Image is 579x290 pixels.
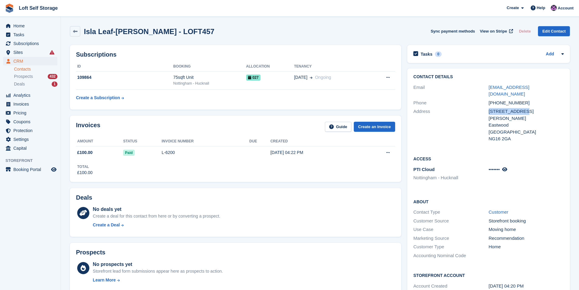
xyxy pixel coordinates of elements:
[325,122,352,132] a: Guide
[77,164,93,169] div: Total
[413,272,564,278] h2: Storefront Account
[413,209,488,216] div: Contact Type
[413,75,564,79] h2: Contact Details
[173,81,246,86] div: Nottingham - Hucknall
[3,126,57,135] a: menu
[489,226,564,233] div: Moving home
[13,117,50,126] span: Coupons
[13,135,50,144] span: Settings
[413,283,488,290] div: Account Created
[315,75,331,80] span: Ongoing
[13,30,50,39] span: Tasks
[5,4,14,13] img: stora-icon-8386f47178a22dfd0bd8f6a31ec36ba5ce8667c1dd55bd0f319d3a0aa187defe.svg
[3,30,57,39] a: menu
[538,26,570,36] a: Edit Contact
[489,108,564,122] div: [STREET_ADDRESS][PERSON_NAME]
[294,62,369,72] th: Tenancy
[489,235,564,242] div: Recommendation
[3,100,57,108] a: menu
[3,135,57,144] a: menu
[76,51,395,58] h2: Subscriptions
[76,122,100,132] h2: Invoices
[546,51,554,58] a: Add
[93,277,115,283] div: Learn More
[13,57,50,65] span: CRM
[3,109,57,117] a: menu
[480,28,507,34] span: View on Stripe
[13,91,50,100] span: Analytics
[431,26,475,36] button: Sync payment methods
[413,235,488,242] div: Marketing Source
[489,167,500,172] span: •••••••
[162,137,250,146] th: Invoice number
[76,62,173,72] th: ID
[413,167,435,172] span: PTI Cloud
[3,22,57,30] a: menu
[14,74,33,79] span: Prospects
[50,50,54,55] i: Smart entry sync failures have occurred
[76,137,123,146] th: Amount
[489,122,564,129] div: Eastwood
[93,268,223,274] div: Storefront lead form submissions appear here as prospects to action.
[249,137,270,146] th: Due
[13,126,50,135] span: Protection
[413,155,564,162] h2: Access
[489,85,529,97] a: [EMAIL_ADDRESS][DOMAIN_NAME]
[50,166,57,173] a: Preview store
[77,149,93,156] span: £100.00
[76,74,173,81] div: 109864
[489,209,508,215] a: Customer
[489,218,564,225] div: Storefront booking
[413,252,488,259] div: Accounting Nominal Code
[413,100,488,107] div: Phone
[271,137,360,146] th: Created
[13,39,50,48] span: Subscriptions
[76,95,120,101] div: Create a Subscription
[489,243,564,250] div: Home
[93,277,223,283] a: Learn More
[14,81,57,87] a: Deals 1
[13,22,50,30] span: Home
[558,5,574,11] span: Account
[489,283,564,290] div: [DATE] 04:20 PM
[421,51,433,57] h2: Tasks
[76,249,105,256] h2: Prospects
[3,39,57,48] a: menu
[76,92,124,103] a: Create a Subscription
[13,165,50,174] span: Booking Portal
[162,149,250,156] div: L-6200
[84,27,214,36] h2: Isla Leaf-[PERSON_NAME] - LOFT457
[14,73,57,80] a: Prospects 432
[173,74,246,81] div: 75sqft Unit
[13,144,50,152] span: Capital
[516,26,533,36] button: Delete
[413,198,564,204] h2: About
[3,144,57,152] a: menu
[93,213,220,219] div: Create a deal for this contact from here or by converting a prospect.
[3,91,57,100] a: menu
[489,100,564,107] div: [PHONE_NUMBER]
[173,62,246,72] th: Booking
[13,109,50,117] span: Pricing
[5,158,60,164] span: Storefront
[3,117,57,126] a: menu
[537,5,545,11] span: Help
[93,222,220,228] a: Create a Deal
[16,3,60,13] a: Loft Self Storage
[246,75,260,81] span: 027
[354,122,395,132] a: Create an Invoice
[3,165,57,174] a: menu
[93,222,120,228] div: Create a Deal
[3,48,57,57] a: menu
[123,137,162,146] th: Status
[93,261,223,268] div: No prospects yet
[413,226,488,233] div: Use Case
[413,174,488,181] li: Nottingham - Hucknall
[246,62,294,72] th: Allocation
[507,5,519,11] span: Create
[551,5,557,11] img: Amy Wright
[48,74,57,79] div: 432
[14,66,57,72] a: Contacts
[14,81,25,87] span: Deals
[413,243,488,250] div: Customer Type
